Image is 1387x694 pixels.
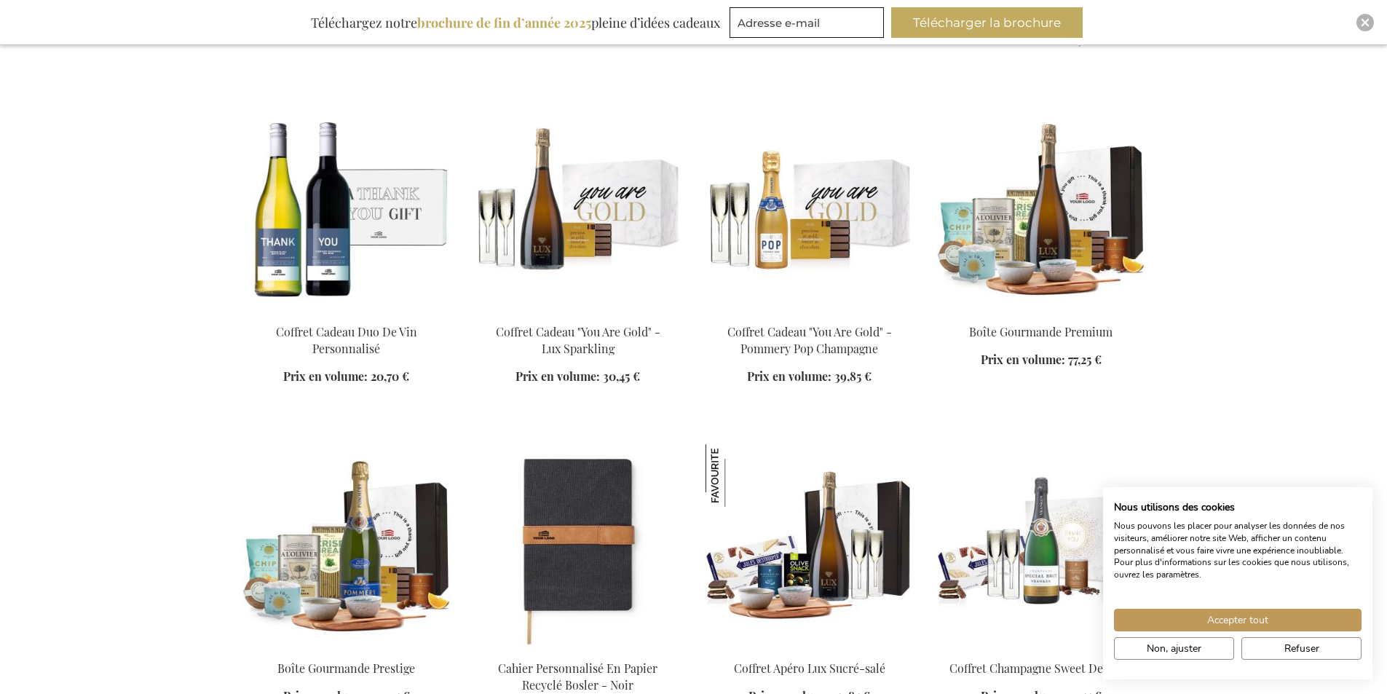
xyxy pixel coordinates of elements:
a: Coffret Cadeau "You Are Gold" - Lux Sparkling [496,324,660,356]
span: Prix en volume: [515,368,600,384]
a: Prix en volume: 30,45 € [515,368,640,385]
span: Prix en volume: [283,368,368,384]
a: Coffret Champagne Sweet Delights [949,661,1132,676]
span: Prix en volume: [747,368,831,384]
div: Téléchargez notre pleine d’idées cadeaux [304,7,727,38]
b: brochure de fin d’année 2025 [417,14,591,31]
img: Prestige Gourmet Box [242,444,451,648]
span: 20,70 € [371,368,409,384]
span: 39,85 € [834,368,872,384]
a: Coffret Cadeau Duo De Vin Personnalisé [276,324,417,356]
img: Sweet & Salty LUXury Apéro Set [706,444,914,648]
img: Personalised Wine Duo Gift Box [242,108,451,312]
a: Prix en volume: 77,25 € [981,352,1102,368]
a: Prix en volume: 39,85 € [747,368,872,385]
span: 66,00 € [1064,33,1105,48]
a: Personalised Bosler Recycled Paper Notebook - Black [474,642,682,656]
span: Non, ajuster [1147,641,1201,656]
span: Accepter tout [1207,612,1268,628]
a: You Are Gold Gift Box - Lux Sparkling [474,306,682,320]
a: Coffret Apéro Lux Sucré-salé [734,661,885,676]
div: Close [1356,14,1374,31]
img: Close [1361,18,1370,27]
a: Premium Gourmet Box [937,306,1145,320]
img: Coffret Apéro Lux Sucré-salé [706,444,768,507]
span: 77,25 € [1068,352,1102,367]
form: marketing offers and promotions [730,7,888,42]
img: Coffret Cadeau "You Are Gold" - Pommery Pop Champagne [706,108,914,312]
a: Boîte Gourmande Premium [969,324,1113,339]
a: Personalised Wine Duo Gift Box [242,306,451,320]
span: Prix en volume: [981,352,1065,367]
button: Ajustez les préférences de cookie [1114,637,1234,660]
a: Prestige Gourmet Box [242,642,451,656]
img: Premium Gourmet Box [937,108,1145,312]
img: Personalised Bosler Recycled Paper Notebook - Black [474,444,682,648]
img: You Are Gold Gift Box - Lux Sparkling [474,108,682,312]
input: Adresse e-mail [730,7,884,38]
p: Nous pouvons les placer pour analyser les données de nos visiteurs, améliorer notre site Web, aff... [1114,520,1362,581]
img: Sweet Delights Champagne Set [937,444,1145,648]
a: Prix en volume: 20,70 € [283,368,409,385]
button: Télécharger la brochure [891,7,1083,38]
a: Coffret Cadeau "You Are Gold" - Pommery Pop Champagne [727,324,892,356]
span: 30,45 € [603,368,640,384]
a: Cahier Personnalisé En Papier Recyclé Bosler - Noir [498,661,657,693]
a: Sweet & Salty LUXury Apéro Set Coffret Apéro Lux Sucré-salé [706,642,914,656]
a: Sweet Delights Champagne Set [937,642,1145,656]
a: Boîte Gourmande Prestige [277,661,415,676]
button: Accepter tous les cookies [1114,609,1362,631]
span: Prix en volume: [977,33,1062,48]
h2: Nous utilisons des cookies [1114,501,1362,514]
span: Refuser [1284,641,1319,656]
button: Refuser tous les cookies [1241,637,1362,660]
a: Coffret Cadeau "You Are Gold" - Pommery Pop Champagne [706,306,914,320]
